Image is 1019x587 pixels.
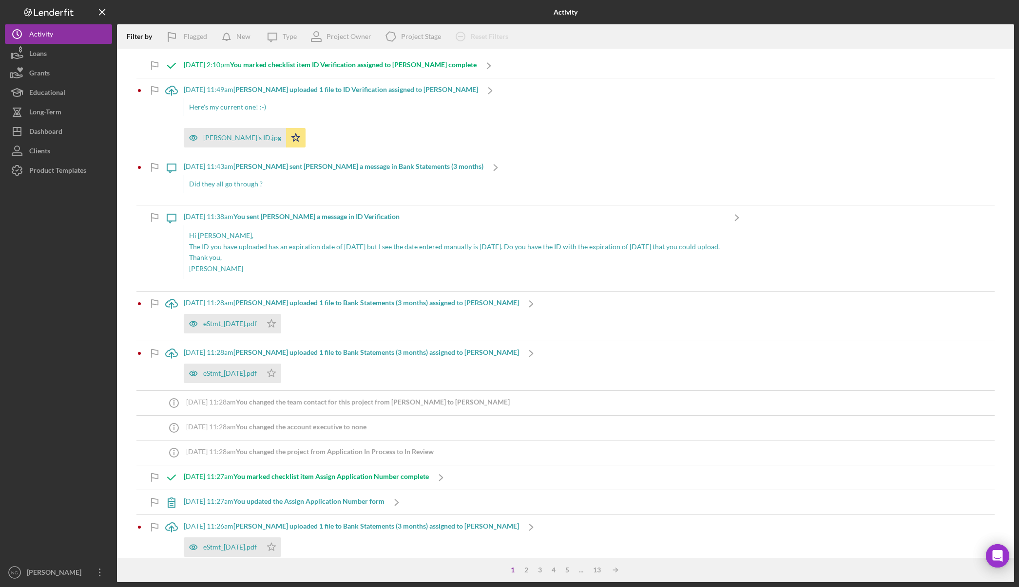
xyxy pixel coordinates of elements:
div: [DATE] 11:27am [184,473,429,480]
b: [PERSON_NAME] uploaded 1 file to Bank Statements (3 months) assigned to [PERSON_NAME] [233,522,519,530]
b: [PERSON_NAME] sent [PERSON_NAME] a message in Bank Statements (3 months) [233,162,483,170]
p: Thank you, [189,252,720,263]
div: Open Intercom Messenger [986,544,1009,568]
div: 1 [506,566,519,574]
p: Hi [PERSON_NAME], [189,230,720,241]
a: [DATE] 11:27amYou updated the Assign Application Number form [159,490,409,514]
b: You changed the team contact for this project from [PERSON_NAME] to [PERSON_NAME] [236,398,510,406]
a: [DATE] 2:10pmYou marked checklist item ID Verification assigned to [PERSON_NAME] complete [159,54,501,78]
div: Here's my current one! :-) [184,98,478,116]
button: Grants [5,63,112,83]
div: [DATE] 11:28am [186,423,366,431]
div: Long-Term [29,102,61,124]
button: NG[PERSON_NAME] [5,563,112,582]
div: 2 [519,566,533,574]
div: [DATE] 11:28am [186,398,510,406]
div: Activity [29,24,53,46]
div: eStmt_[DATE].pdf [203,320,257,328]
div: [PERSON_NAME]'s ID.jpg [203,134,281,142]
b: You updated the Assign Application Number form [233,497,385,505]
div: [DATE] 11:38am [184,213,725,220]
div: eStmt_[DATE].pdf [203,543,257,551]
b: You marked checklist item Assign Application Number complete [233,472,429,480]
div: Clients [29,141,50,163]
div: [DATE] 11:28am [184,349,519,356]
b: You changed the project from Application In Process to In Review [236,447,434,456]
div: 3 [533,566,547,574]
div: Type [283,33,297,40]
button: New [217,27,260,46]
div: Educational [29,83,65,105]
div: [DATE] 11:28am [186,448,434,456]
div: eStmt_[DATE].pdf [203,369,257,377]
div: [DATE] 2:10pm [184,61,477,69]
div: ... [574,566,588,574]
div: [DATE] 11:27am [184,497,385,505]
div: 4 [547,566,560,574]
b: [PERSON_NAME] uploaded 1 file to ID Verification assigned to [PERSON_NAME] [233,85,478,93]
button: Educational [5,83,112,102]
button: eStmt_[DATE].pdf [184,537,281,557]
div: [DATE] 11:26am [184,522,519,530]
a: [DATE] 11:38amYou sent [PERSON_NAME] a message in ID VerificationHi [PERSON_NAME],The ID you have... [159,205,749,291]
div: Filter by [127,33,159,40]
button: Loans [5,44,112,63]
b: You marked checklist item ID Verification assigned to [PERSON_NAME] complete [230,60,477,69]
b: You sent [PERSON_NAME] a message in ID Verification [233,212,400,220]
a: [DATE] 11:26am[PERSON_NAME] uploaded 1 file to Bank Statements (3 months) assigned to [PERSON_NAM... [159,515,543,564]
p: [PERSON_NAME] [189,263,720,274]
button: Activity [5,24,112,44]
button: Long-Term [5,102,112,122]
div: [DATE] 11:49am [184,86,478,93]
div: Loans [29,44,47,66]
button: Clients [5,141,112,161]
button: [PERSON_NAME]'s ID.jpg [184,128,306,147]
div: 5 [560,566,574,574]
div: Dashboard [29,122,62,144]
div: Flagged [184,27,207,46]
button: Reset Filters [448,27,518,46]
a: [DATE] 11:43am[PERSON_NAME] sent [PERSON_NAME] a message in Bank Statements (3 months)Did they al... [159,155,508,205]
button: Flagged [159,27,217,46]
b: Activity [554,8,577,16]
text: NG [11,570,18,575]
a: [DATE] 11:27amYou marked checklist item Assign Application Number complete [159,465,453,490]
button: eStmt_[DATE].pdf [184,314,281,333]
a: [DATE] 11:49am[PERSON_NAME] uploaded 1 file to ID Verification assigned to [PERSON_NAME]Here's my... [159,78,502,155]
div: Product Templates [29,161,86,183]
div: Project Owner [327,33,371,40]
div: [DATE] 11:43am [184,163,483,170]
b: You changed the account executive to none [236,422,366,431]
button: Product Templates [5,161,112,180]
b: [PERSON_NAME] uploaded 1 file to Bank Statements (3 months) assigned to [PERSON_NAME] [233,348,519,356]
div: Grants [29,63,50,85]
b: [PERSON_NAME] uploaded 1 file to Bank Statements (3 months) assigned to [PERSON_NAME] [233,298,519,307]
div: New [236,27,250,46]
button: eStmt_[DATE].pdf [184,364,281,383]
div: Project Stage [401,33,441,40]
a: [DATE] 11:28am[PERSON_NAME] uploaded 1 file to Bank Statements (3 months) assigned to [PERSON_NAM... [159,341,543,390]
div: Reset Filters [471,27,508,46]
div: Did they all go through ? [184,175,483,193]
div: [PERSON_NAME] [24,563,88,585]
button: Dashboard [5,122,112,141]
div: 13 [588,566,606,574]
a: [DATE] 11:28am[PERSON_NAME] uploaded 1 file to Bank Statements (3 months) assigned to [PERSON_NAM... [159,292,543,341]
div: [DATE] 11:28am [184,299,519,307]
p: The ID you have uploaded has an expiration date of [DATE] but I see the date entered manually is ... [189,241,720,252]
